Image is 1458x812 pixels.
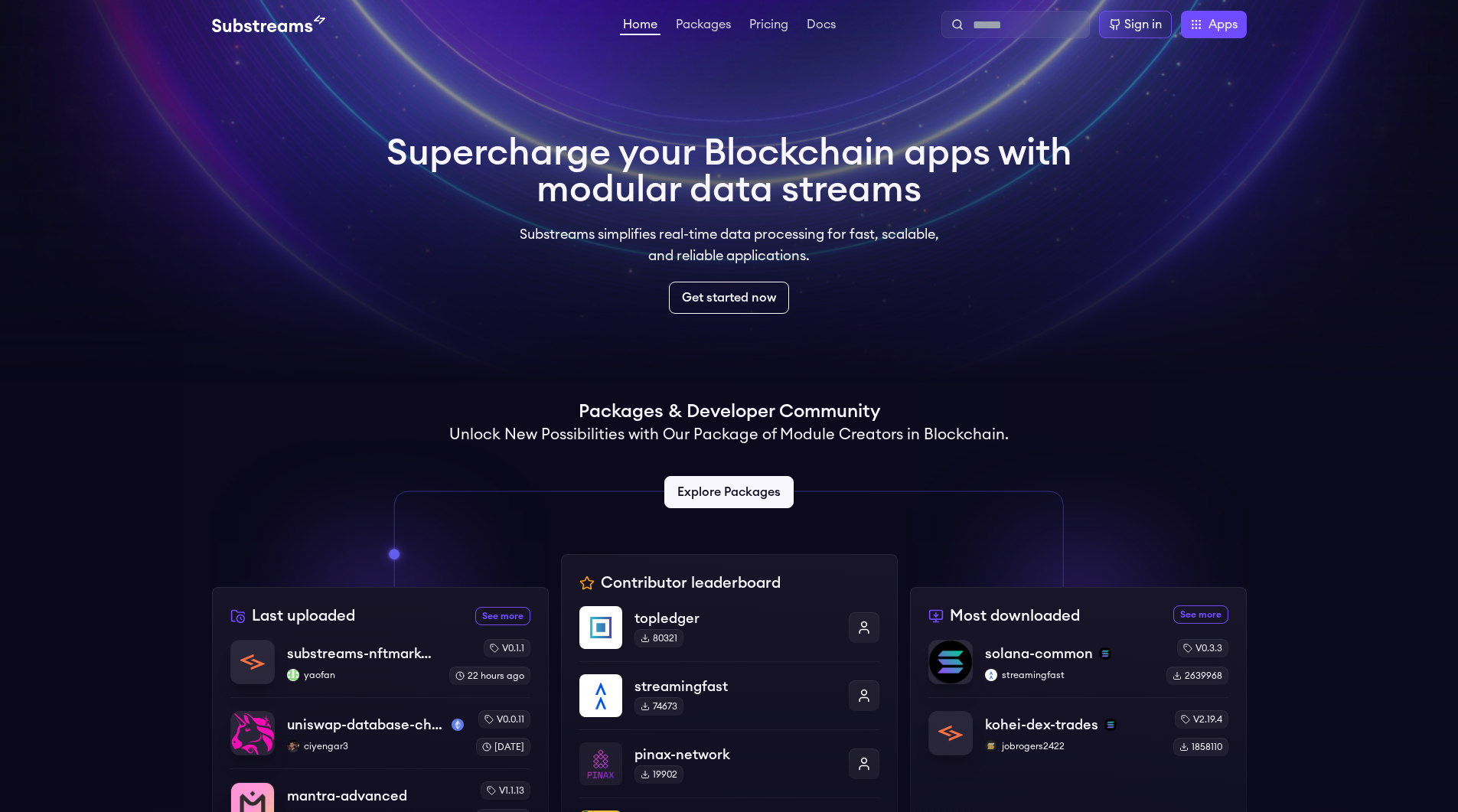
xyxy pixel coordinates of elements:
div: Sign in [1124,15,1162,34]
h1: Supercharge your Blockchain apps with modular data streams [387,135,1072,208]
a: substreams-nftmarketplacesubstreams-nftmarketplaceyaofanyaofanv0.1.122 hours ago [230,639,530,697]
a: Docs [804,18,839,34]
img: streamingfast [985,669,997,681]
p: streamingfast [634,676,837,697]
img: ciyengar3 [287,740,299,752]
img: jobrogers2422 [985,740,997,752]
a: Packages [673,18,734,34]
img: uniswap-database-changes-sepolia [231,712,274,755]
p: ciyengar3 [287,740,464,752]
p: yaofan [287,669,437,681]
p: kohei-dex-trades [985,714,1098,735]
h1: Packages & Developer Community [579,399,880,424]
p: uniswap-database-changes-sepolia [287,714,445,735]
p: mantra-advanced [287,785,407,807]
div: v0.1.1 [484,639,530,657]
p: pinax-network [634,744,837,765]
a: kohei-dex-tradeskohei-dex-tradessolanajobrogers2422jobrogers2422v2.19.41858110 [928,697,1228,756]
img: streamingfast [579,674,622,717]
img: solana [1104,719,1117,731]
img: topledger [579,606,622,649]
a: pinax-networkpinax-network19902 [579,729,879,797]
a: See more recently uploaded packages [475,607,530,625]
img: solana [1099,647,1111,660]
p: Substreams simplifies real-time data processing for fast, scalable, and reliable applications. [509,223,950,266]
a: See more most downloaded packages [1173,605,1228,624]
h2: Unlock New Possibilities with Our Package of Module Creators in Blockchain. [449,424,1009,445]
a: Pricing [746,18,791,34]
img: sepolia [452,719,464,731]
a: Sign in [1099,11,1172,38]
a: solana-commonsolana-commonsolanastreamingfaststreamingfastv0.3.32639968 [928,639,1228,697]
img: kohei-dex-trades [929,712,972,755]
p: jobrogers2422 [985,740,1161,752]
div: 22 hours ago [449,667,530,685]
p: streamingfast [985,669,1154,681]
div: v0.0.11 [478,710,530,729]
p: topledger [634,608,837,629]
div: 74673 [634,697,683,716]
div: 2639968 [1166,667,1228,685]
a: Explore Packages [664,476,794,508]
a: Get started now [669,282,789,314]
img: Substream's logo [212,15,325,34]
img: substreams-nftmarketplace [231,641,274,683]
div: 1858110 [1173,738,1228,756]
div: v0.3.3 [1177,639,1228,657]
div: v2.19.4 [1175,710,1228,729]
img: solana-common [929,641,972,683]
a: topledgertopledger80321 [579,606,879,661]
a: uniswap-database-changes-sepoliauniswap-database-changes-sepoliasepoliaciyengar3ciyengar3v0.0.11[... [230,697,530,768]
a: streamingfaststreamingfast74673 [579,661,879,729]
div: 80321 [634,629,683,647]
img: pinax-network [579,742,622,785]
span: Apps [1208,15,1238,34]
div: [DATE] [476,738,530,756]
a: Home [620,18,661,35]
div: v1.1.13 [481,781,530,800]
div: 19902 [634,765,683,784]
img: yaofan [287,669,299,681]
p: solana-common [985,643,1093,664]
p: substreams-nftmarketplace [287,643,437,664]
